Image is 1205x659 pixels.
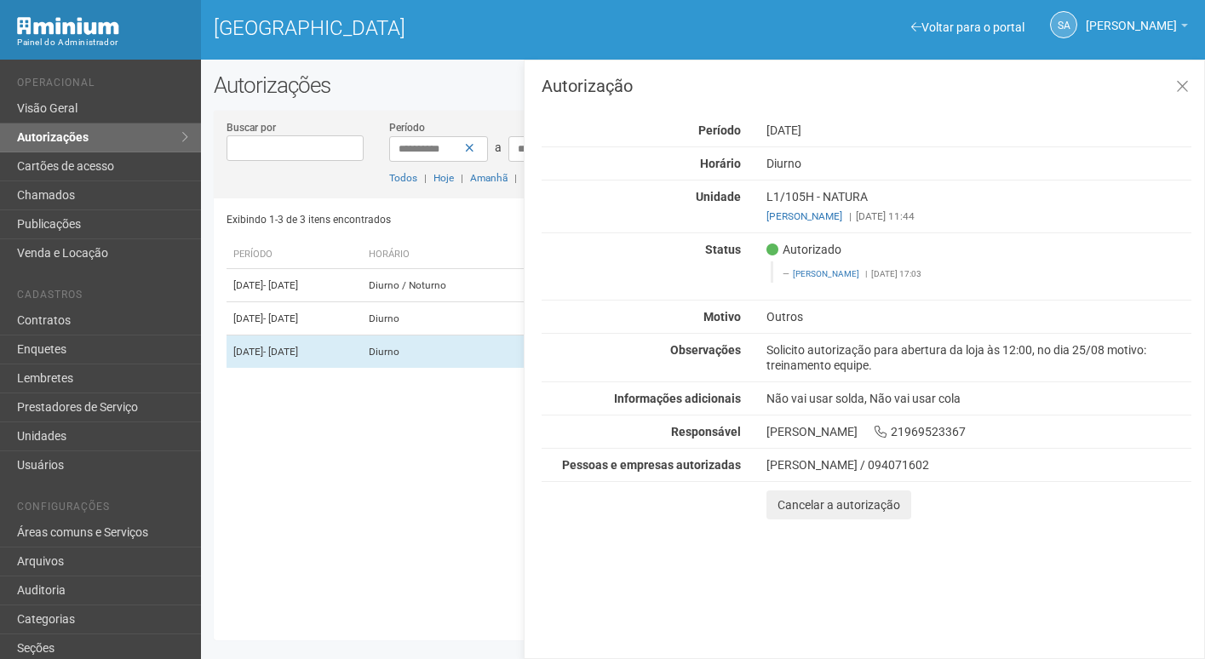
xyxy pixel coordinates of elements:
a: [PERSON_NAME] [793,269,859,278]
a: Voltar para o portal [911,20,1024,34]
th: Motivo [520,241,618,269]
div: [DATE] [754,123,1204,138]
div: [DATE] 11:44 [766,209,1191,224]
span: - [DATE] [263,312,298,324]
td: Obra [520,269,618,302]
strong: Observações [670,343,741,357]
h3: Autorização [542,77,1191,95]
td: Diurno [362,302,520,335]
td: Outros [520,335,618,369]
a: Todos [389,172,417,184]
span: | [849,210,852,222]
li: Operacional [17,77,188,95]
a: [PERSON_NAME] [1086,21,1188,35]
footer: [DATE] 17:03 [783,268,1182,280]
h2: Autorizações [214,72,1192,98]
li: Configurações [17,501,188,519]
span: a [495,140,502,154]
div: Diurno [754,156,1204,171]
span: | [461,172,463,184]
strong: Responsável [671,425,741,438]
div: Solicito autorização para abertura da loja às 12:00, no dia 25/08 motivo: treinamento equipe. [754,342,1204,373]
div: L1/105H - NATURA [754,189,1204,224]
strong: Período [698,123,741,137]
img: Minium [17,17,119,35]
label: Período [389,120,425,135]
td: Diurno / Noturno [362,269,520,302]
td: [DATE] [227,269,363,302]
span: | [424,172,427,184]
span: | [514,172,517,184]
div: Não vai usar solda, Não vai usar cola [754,391,1204,406]
a: Amanhã [470,172,508,184]
li: Cadastros [17,289,188,307]
strong: Informações adicionais [614,392,741,405]
button: Cancelar a autorização [766,490,911,519]
th: Período [227,241,363,269]
strong: Motivo [703,310,741,324]
div: [PERSON_NAME] / 094071602 [766,457,1191,473]
td: [DATE] [227,335,363,369]
strong: Unidade [696,190,741,203]
a: Hoje [433,172,454,184]
th: Horário [362,241,520,269]
strong: Status [705,243,741,256]
td: Outros [520,302,618,335]
strong: Horário [700,157,741,170]
span: - [DATE] [263,279,298,291]
td: [DATE] [227,302,363,335]
strong: Pessoas e empresas autorizadas [562,458,741,472]
div: Outros [754,309,1204,324]
h1: [GEOGRAPHIC_DATA] [214,17,691,39]
div: Painel do Administrador [17,35,188,50]
td: Diurno [362,335,520,369]
span: | [865,269,867,278]
a: [PERSON_NAME] [766,210,842,222]
a: SA [1050,11,1077,38]
label: Buscar por [227,120,276,135]
div: Exibindo 1-3 de 3 itens encontrados [227,207,697,232]
div: [PERSON_NAME] 21969523367 [754,424,1204,439]
span: Autorizado [766,242,841,257]
span: - [DATE] [263,346,298,358]
span: Silvio Anjos [1086,3,1177,32]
